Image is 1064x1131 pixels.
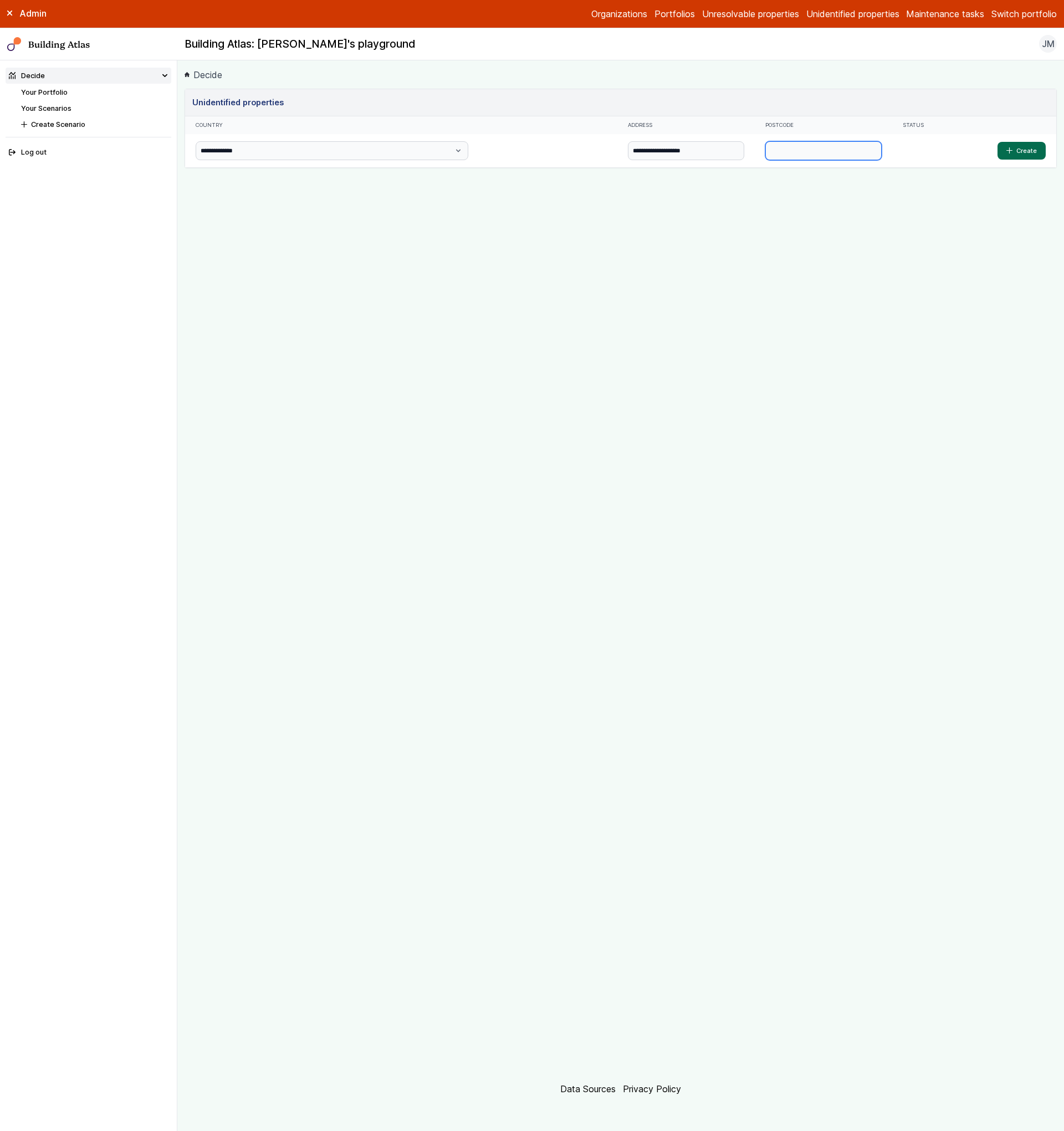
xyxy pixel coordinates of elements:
span: JM [1042,37,1055,50]
summary: Decide [6,68,172,84]
div: Country [196,122,607,129]
button: Create Scenario [18,116,171,132]
a: Privacy Policy [623,1083,681,1094]
div: Status [903,122,944,129]
a: Maintenance tasks [906,7,984,21]
div: Address [628,122,744,129]
a: Organizations [591,7,647,21]
a: Your Portfolio [21,88,68,96]
img: main-0bbd2752.svg [7,37,22,52]
a: Your Scenarios [21,104,71,112]
h3: Unidentified properties [192,96,284,109]
a: Portfolios [654,7,695,21]
a: Data Sources [560,1083,616,1094]
button: Create [997,142,1046,160]
button: Switch portfolio [991,7,1057,21]
div: Decide [9,70,45,81]
a: Decide [185,68,222,81]
h2: Building Atlas: [PERSON_NAME]'s playground [185,37,416,52]
button: Log out [6,145,172,161]
a: Unidentified properties [806,7,899,21]
button: JM [1039,35,1057,53]
a: Unresolvable properties [702,7,799,21]
div: Postcode [765,122,882,129]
